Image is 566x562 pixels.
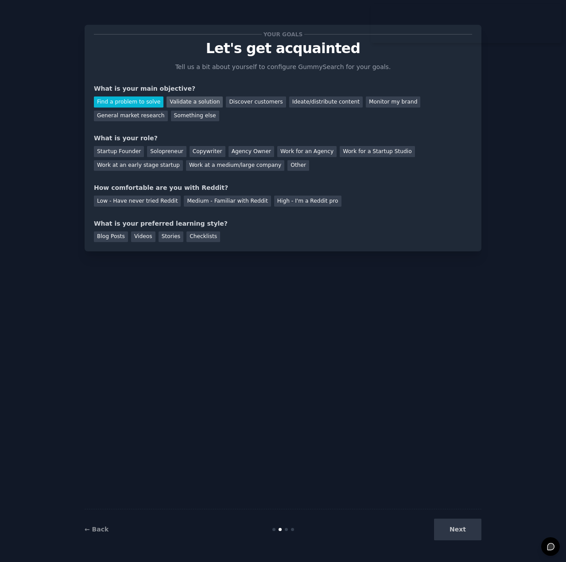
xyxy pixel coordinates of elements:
[94,96,163,108] div: Find a problem to solve
[94,160,183,171] div: Work at an early stage startup
[366,96,420,108] div: Monitor my brand
[94,134,472,143] div: What is your role?
[229,146,274,157] div: Agency Owner
[131,231,155,243] div: Videos
[226,96,286,108] div: Discover customers
[184,196,271,207] div: Medium - Familiar with Reddit
[287,160,309,171] div: Other
[94,219,472,228] div: What is your preferred learning style?
[159,231,183,243] div: Stories
[186,231,220,243] div: Checklists
[274,196,341,207] div: High - I'm a Reddit pro
[94,84,472,93] div: What is your main objective?
[94,111,168,122] div: General market research
[186,160,284,171] div: Work at a medium/large company
[94,183,472,192] div: How comfortable are you with Reddit?
[94,196,181,207] div: Low - Have never tried Reddit
[94,41,472,56] p: Let's get acquainted
[171,62,395,72] p: Tell us a bit about yourself to configure GummySearch for your goals.
[85,526,109,533] a: ← Back
[94,231,128,243] div: Blog Posts
[190,146,225,157] div: Copywriter
[167,96,223,108] div: Validate a solution
[340,146,415,157] div: Work for a Startup Studio
[94,146,144,157] div: Startup Founder
[147,146,186,157] div: Solopreneur
[262,30,304,39] span: Your goals
[277,146,337,157] div: Work for an Agency
[171,111,219,122] div: Something else
[289,96,363,108] div: Ideate/distribute content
